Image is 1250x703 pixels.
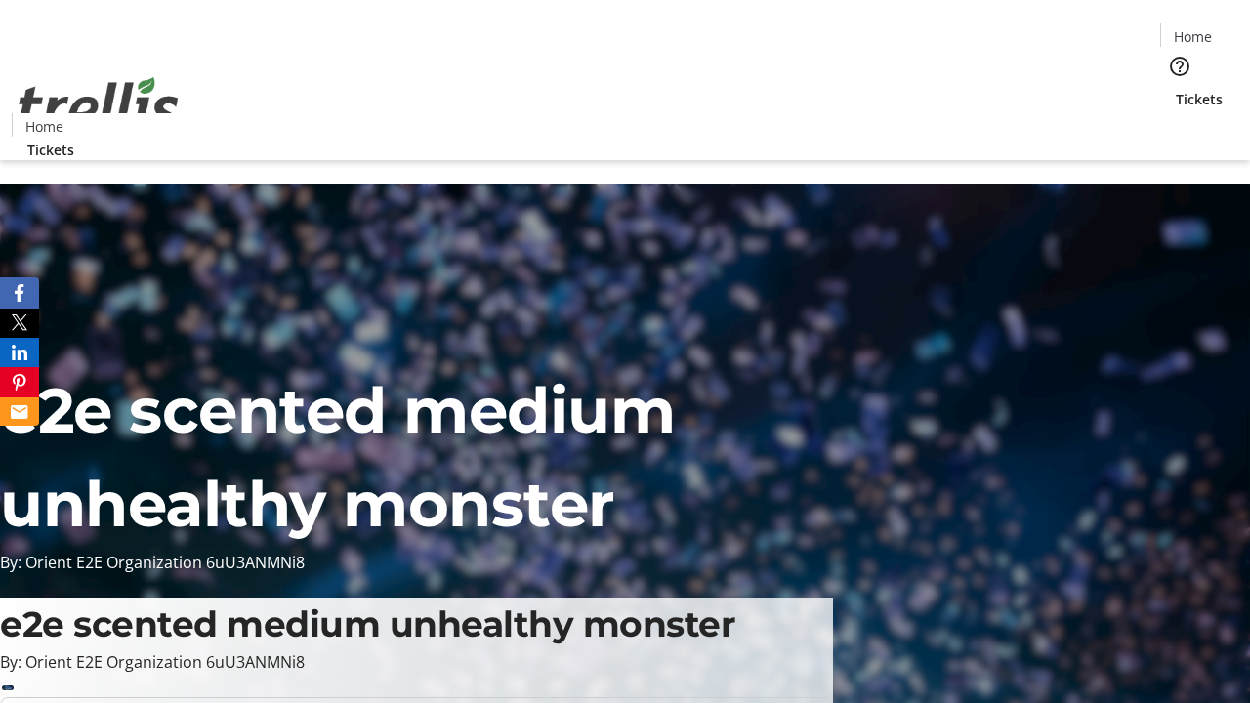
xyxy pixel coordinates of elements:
[1161,26,1224,47] a: Home
[1160,47,1199,86] button: Help
[1174,26,1212,47] span: Home
[13,116,75,137] a: Home
[1160,109,1199,148] button: Cart
[1176,89,1223,109] span: Tickets
[12,56,186,153] img: Orient E2E Organization 6uU3ANMNi8's Logo
[12,140,90,160] a: Tickets
[25,116,63,137] span: Home
[1160,89,1238,109] a: Tickets
[27,140,74,160] span: Tickets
